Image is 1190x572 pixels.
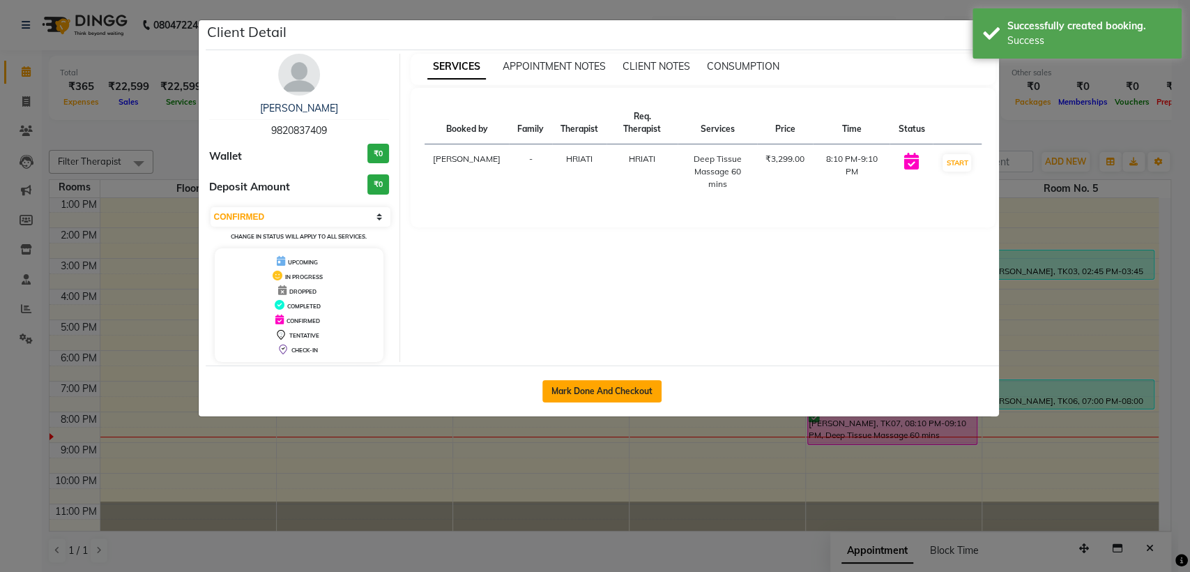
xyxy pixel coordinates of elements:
[542,380,662,402] button: Mark Done And Checkout
[260,102,338,114] a: [PERSON_NAME]
[509,102,552,144] th: Family
[285,273,323,280] span: IN PROGRESS
[678,102,757,144] th: Services
[1007,19,1171,33] div: Successfully created booking.
[813,102,890,144] th: Time
[425,102,509,144] th: Booked by
[287,317,320,324] span: CONFIRMED
[289,288,316,295] span: DROPPED
[207,22,287,43] h5: Client Detail
[367,174,389,195] h3: ₹0
[552,102,607,144] th: Therapist
[566,153,593,164] span: HRIATI
[1007,33,1171,48] div: Success
[367,144,389,164] h3: ₹0
[291,347,318,354] span: CHECK-IN
[707,60,779,73] span: CONSUMPTION
[509,144,552,200] td: -
[623,60,690,73] span: CLIENT NOTES
[765,153,804,165] div: ₹3,299.00
[757,102,813,144] th: Price
[686,153,749,190] div: Deep Tissue Massage 60 mins
[425,144,509,200] td: [PERSON_NAME]
[289,332,319,339] span: TENTATIVE
[271,124,327,137] span: 9820837409
[231,233,367,240] small: Change in status will apply to all services.
[943,154,971,172] button: START
[209,179,290,195] span: Deposit Amount
[607,102,678,144] th: Req. Therapist
[629,153,655,164] span: HRIATI
[427,54,486,80] span: SERVICES
[890,102,933,144] th: Status
[209,149,242,165] span: Wallet
[278,54,320,96] img: avatar
[287,303,321,310] span: COMPLETED
[288,259,318,266] span: UPCOMING
[503,60,606,73] span: APPOINTMENT NOTES
[813,144,890,200] td: 8:10 PM-9:10 PM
